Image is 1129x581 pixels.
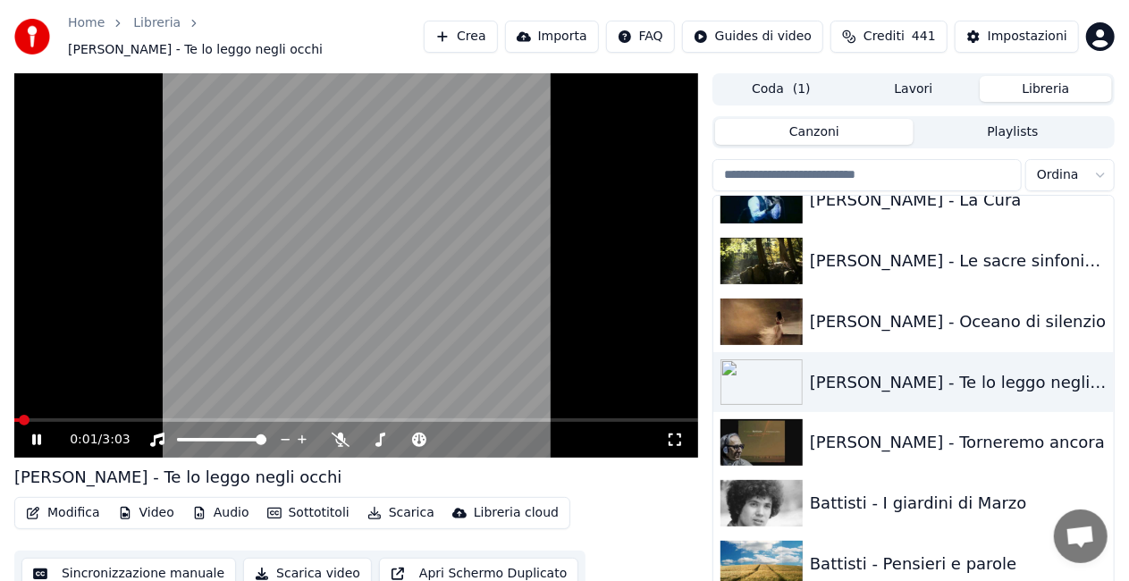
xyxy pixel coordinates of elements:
[847,76,980,102] button: Lavori
[793,80,811,98] span: ( 1 )
[988,28,1067,46] div: Impostazioni
[14,465,341,490] div: [PERSON_NAME] - Te lo leggo negli occhi
[682,21,823,53] button: Guides di video
[810,309,1107,334] div: [PERSON_NAME] - Oceano di silenzio
[810,248,1107,274] div: [PERSON_NAME] - Le sacre sinfonie del tempo
[185,501,257,526] button: Audio
[68,41,323,59] span: [PERSON_NAME] - Te lo leggo negli occhi
[260,501,357,526] button: Sottotitoli
[810,188,1107,213] div: [PERSON_NAME] - La Cura
[1054,509,1108,563] div: Aprire la chat
[606,21,675,53] button: FAQ
[133,14,181,32] a: Libreria
[810,491,1107,516] div: Battisti - I giardini di Marzo
[980,76,1112,102] button: Libreria
[830,21,948,53] button: Crediti441
[912,28,936,46] span: 441
[810,430,1107,455] div: [PERSON_NAME] - Torneremo ancora
[715,76,847,102] button: Coda
[955,21,1079,53] button: Impostazioni
[70,431,113,449] div: /
[102,431,130,449] span: 3:03
[360,501,442,526] button: Scarica
[1037,166,1079,184] span: Ordina
[19,501,107,526] button: Modifica
[505,21,599,53] button: Importa
[424,21,497,53] button: Crea
[810,370,1107,395] div: [PERSON_NAME] - Te lo leggo negli occhi
[914,119,1112,145] button: Playlists
[810,552,1107,577] div: Battisti - Pensieri e parole
[68,14,105,32] a: Home
[715,119,914,145] button: Canzoni
[111,501,181,526] button: Video
[864,28,905,46] span: Crediti
[68,14,424,59] nav: breadcrumb
[70,431,97,449] span: 0:01
[474,504,559,522] div: Libreria cloud
[14,19,50,55] img: youka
